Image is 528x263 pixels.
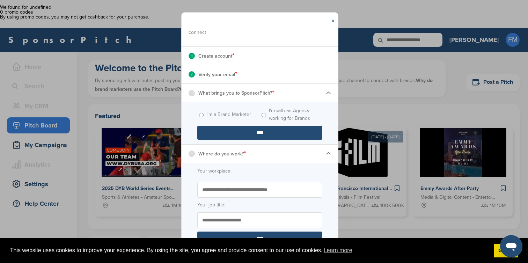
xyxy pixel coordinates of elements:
label: Your workplace: [197,167,322,175]
iframe: Button to launch messaging window [500,235,522,257]
p: What brings you to SponsorPitch? [198,88,274,97]
img: Checklist arrow 1 [326,151,331,156]
div: 1 [189,53,195,59]
p: Where do you work? [198,149,246,158]
p: Create account [198,51,234,60]
label: I'm a Brand Marketer [206,111,251,118]
div: 2 [189,71,195,78]
a: dismiss cookie message [494,244,518,258]
label: I'm with an Agency working for Brands [269,107,322,122]
a: learn more about cookies [323,245,353,256]
div: 4 [189,151,195,157]
div: 3 [189,90,195,96]
p: Verify your email [198,70,237,79]
label: Your job title: [197,201,322,209]
span: This website uses cookies to improve your experience. By using the site, you agree and provide co... [10,245,488,256]
img: Checklist arrow 1 [326,90,331,96]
